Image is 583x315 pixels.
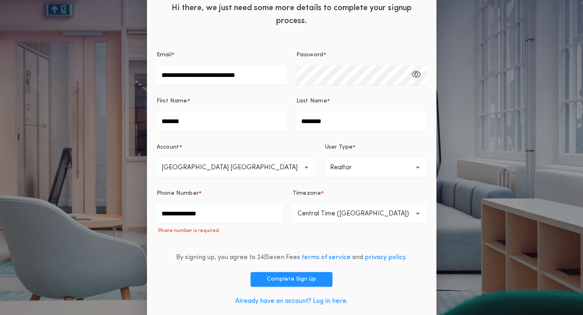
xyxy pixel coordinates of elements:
p: First Name [157,97,187,105]
input: Last Name* [296,112,427,131]
p: [GEOGRAPHIC_DATA] [GEOGRAPHIC_DATA] [162,163,311,172]
input: Phone Number* [157,204,283,223]
p: Email [157,51,172,59]
p: Password [296,51,323,59]
p: Last Name [296,97,327,105]
p: Phone number is required [157,228,283,234]
p: Account [157,143,179,151]
input: Email* [157,66,287,85]
input: First Name* [157,112,287,131]
p: Central Time ([GEOGRAPHIC_DATA]) [298,209,422,219]
button: Central Time ([GEOGRAPHIC_DATA]) [293,204,427,223]
p: User Type [325,143,353,151]
a: Already have an account? Log in here. [235,298,348,304]
div: By signing up, you agree to 24|Seven Fees and [176,253,407,262]
p: Phone Number [157,189,199,198]
button: Realtor [325,158,427,177]
input: Password* [296,66,427,85]
p: Timezone [293,189,321,198]
a: privacy policy. [365,254,407,261]
p: Realtor [330,163,365,172]
button: Complete Sign Up [251,272,332,287]
button: [GEOGRAPHIC_DATA] [GEOGRAPHIC_DATA] [157,158,315,177]
button: Password* [412,66,421,85]
a: terms of service [302,254,351,261]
